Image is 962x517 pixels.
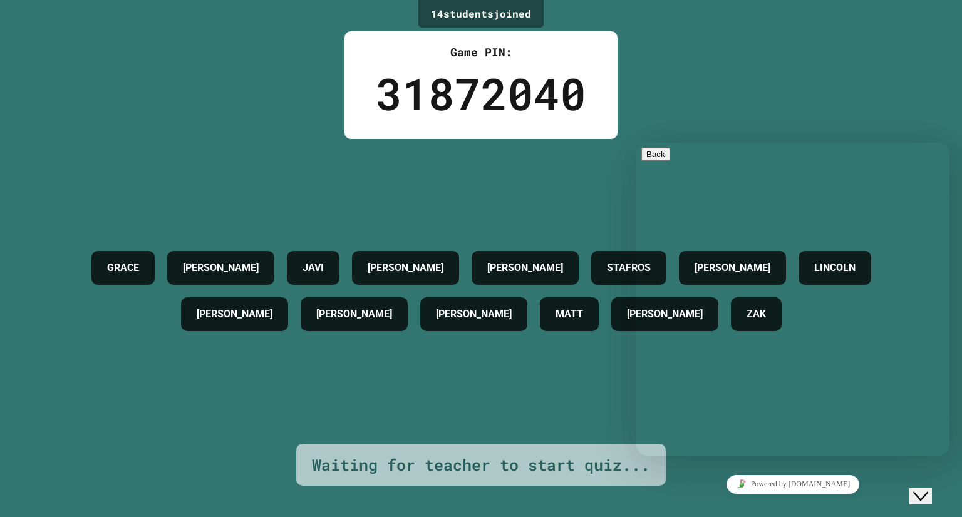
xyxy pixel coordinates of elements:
[436,307,512,322] h4: [PERSON_NAME]
[183,260,259,275] h4: [PERSON_NAME]
[312,453,650,477] div: Waiting for teacher to start quiz...
[376,44,586,61] div: Game PIN:
[376,61,586,126] div: 31872040
[303,260,324,275] h4: JAVI
[627,307,703,322] h4: [PERSON_NAME]
[316,307,392,322] h4: [PERSON_NAME]
[636,470,949,498] iframe: chat widget
[556,307,583,322] h4: MATT
[197,307,272,322] h4: [PERSON_NAME]
[368,260,443,275] h4: [PERSON_NAME]
[909,467,949,504] iframe: chat widget
[487,260,563,275] h4: [PERSON_NAME]
[607,260,651,275] h4: STAFROS
[107,260,139,275] h4: GRACE
[636,143,949,456] iframe: chat widget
